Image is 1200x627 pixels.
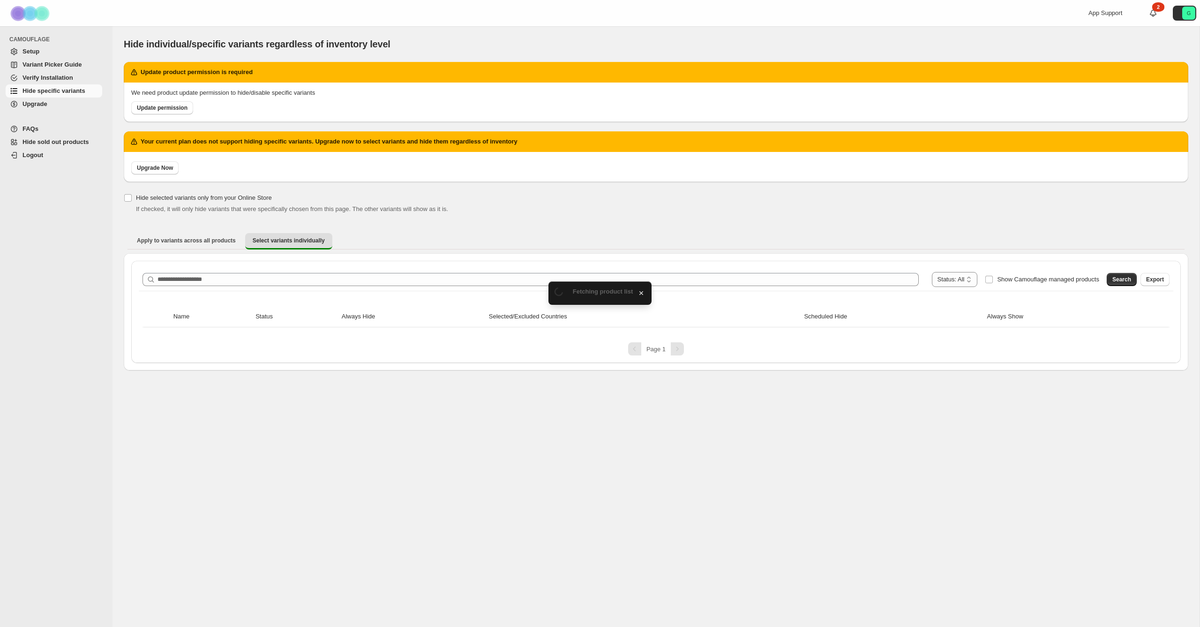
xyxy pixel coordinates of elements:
[984,306,1142,327] th: Always Show
[6,122,102,136] a: FAQs
[131,161,179,174] a: Upgrade Now
[1112,276,1131,283] span: Search
[129,233,243,248] button: Apply to variants across all products
[253,237,325,244] span: Select variants individually
[136,205,448,212] span: If checked, it will only hide variants that were specifically chosen from this page. The other va...
[7,0,54,26] img: Camouflage
[1152,2,1164,12] div: 2
[141,137,517,146] h2: Your current plan does not support hiding specific variants. Upgrade now to select variants and h...
[137,164,173,172] span: Upgrade Now
[6,71,102,84] a: Verify Installation
[339,306,486,327] th: Always Hide
[141,68,253,77] h2: Update product permission is required
[124,253,1188,370] div: Select variants individually
[6,58,102,71] a: Variant Picker Guide
[1187,10,1191,16] text: G
[22,125,38,132] span: FAQs
[131,101,193,114] a: Update permission
[136,194,272,201] span: Hide selected variants only from your Online Store
[137,237,236,244] span: Apply to variants across all products
[1107,273,1137,286] button: Search
[22,74,73,81] span: Verify Installation
[22,151,43,159] span: Logout
[6,45,102,58] a: Setup
[486,306,802,327] th: Selected/Excluded Countries
[1088,9,1122,16] span: App Support
[1146,276,1164,283] span: Export
[646,346,666,353] span: Page 1
[124,39,390,49] span: Hide individual/specific variants regardless of inventory level
[171,306,253,327] th: Name
[1173,6,1196,21] button: Avatar with initials G
[801,306,984,327] th: Scheduled Hide
[22,87,85,94] span: Hide specific variants
[131,89,315,96] span: We need product update permission to hide/disable specific variants
[245,233,332,249] button: Select variants individually
[22,138,89,145] span: Hide sold out products
[1140,273,1170,286] button: Export
[139,342,1173,355] nav: Pagination
[6,84,102,98] a: Hide specific variants
[6,149,102,162] a: Logout
[137,104,187,112] span: Update permission
[997,276,1099,283] span: Show Camouflage managed products
[253,306,339,327] th: Status
[22,100,47,107] span: Upgrade
[6,136,102,149] a: Hide sold out products
[22,48,39,55] span: Setup
[573,288,633,295] span: Fetching product list
[22,61,82,68] span: Variant Picker Guide
[1182,7,1195,20] span: Avatar with initials G
[9,36,106,43] span: CAMOUFLAGE
[1148,8,1158,18] a: 2
[6,98,102,111] a: Upgrade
